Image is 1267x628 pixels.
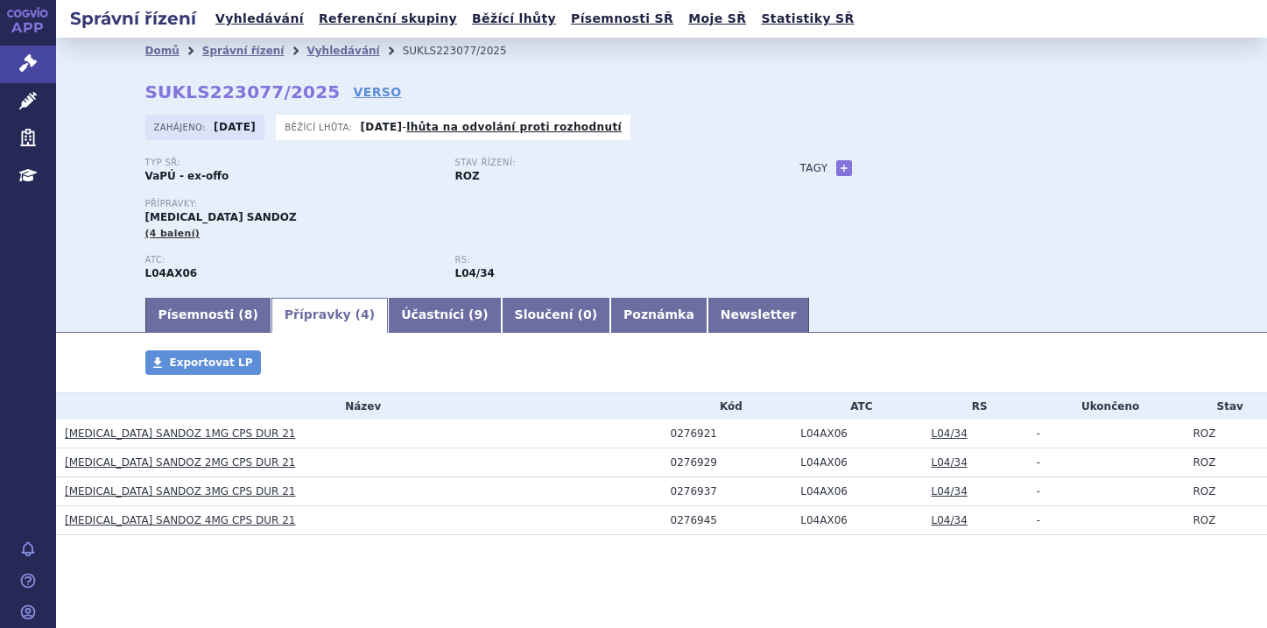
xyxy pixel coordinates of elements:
p: - [360,120,622,134]
td: ROZ [1184,448,1267,477]
span: - [1037,514,1040,526]
a: [MEDICAL_DATA] SANDOZ 4MG CPS DUR 21 [65,514,295,526]
a: + [836,160,852,176]
a: lhůta na odvolání proti rozhodnutí [406,121,622,133]
a: Poznámka [610,298,707,333]
strong: pomalidomid [455,267,495,279]
span: 8 [244,307,253,321]
a: L04/34 [932,485,968,497]
span: - [1037,485,1040,497]
div: 0276929 [671,456,792,469]
span: - [1037,456,1040,469]
span: 4 [361,307,370,321]
li: SUKLS223077/2025 [403,38,530,64]
th: ATC [792,393,922,420]
a: L04/34 [932,514,968,526]
a: VERSO [353,83,401,101]
div: 0276937 [671,485,792,497]
strong: [DATE] [360,121,402,133]
th: Ukončeno [1028,393,1185,420]
span: Běžící lhůta: [285,120,355,134]
a: Exportovat LP [145,350,262,375]
a: L04/34 [932,427,968,440]
a: Vyhledávání [210,7,309,31]
h2: Správní řízení [56,6,210,31]
a: Správní řízení [202,45,285,57]
span: [MEDICAL_DATA] SANDOZ [145,211,297,223]
a: Moje SŘ [683,7,751,31]
a: [MEDICAL_DATA] SANDOZ 1MG CPS DUR 21 [65,427,295,440]
div: 0276945 [671,514,792,526]
p: Typ SŘ: [145,158,438,168]
td: POMALIDOMID [792,420,922,448]
a: Newsletter [707,298,810,333]
td: ROZ [1184,420,1267,448]
a: L04/34 [932,456,968,469]
strong: ROZ [455,170,480,182]
div: 0276921 [671,427,792,440]
span: (4 balení) [145,228,201,239]
a: Písemnosti SŘ [566,7,679,31]
span: Zahájeno: [154,120,209,134]
span: 0 [583,307,592,321]
a: Sloučení (0) [502,298,610,333]
a: Referenční skupiny [313,7,462,31]
a: Statistiky SŘ [756,7,859,31]
strong: SUKLS223077/2025 [145,81,341,102]
th: RS [923,393,1028,420]
span: 9 [474,307,482,321]
a: Písemnosti (8) [145,298,271,333]
a: [MEDICAL_DATA] SANDOZ 3MG CPS DUR 21 [65,485,295,497]
strong: VaPÚ - ex-offo [145,170,229,182]
p: Stav řízení: [455,158,748,168]
a: Přípravky (4) [271,298,388,333]
th: Název [56,393,662,420]
td: ROZ [1184,477,1267,506]
a: Účastníci (9) [388,298,501,333]
p: RS: [455,255,748,265]
td: POMALIDOMID [792,448,922,477]
h3: Tagy [800,158,828,179]
td: POMALIDOMID [792,477,922,506]
a: Běžící lhůty [467,7,561,31]
strong: POMALIDOMID [145,267,198,279]
th: Kód [662,393,792,420]
td: POMALIDOMID [792,506,922,535]
a: [MEDICAL_DATA] SANDOZ 2MG CPS DUR 21 [65,456,295,469]
p: Přípravky: [145,199,765,209]
td: ROZ [1184,506,1267,535]
a: Domů [145,45,179,57]
strong: [DATE] [214,121,256,133]
p: ATC: [145,255,438,265]
a: Vyhledávání [306,45,379,57]
th: Stav [1184,393,1267,420]
span: Exportovat LP [170,356,253,369]
span: - [1037,427,1040,440]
